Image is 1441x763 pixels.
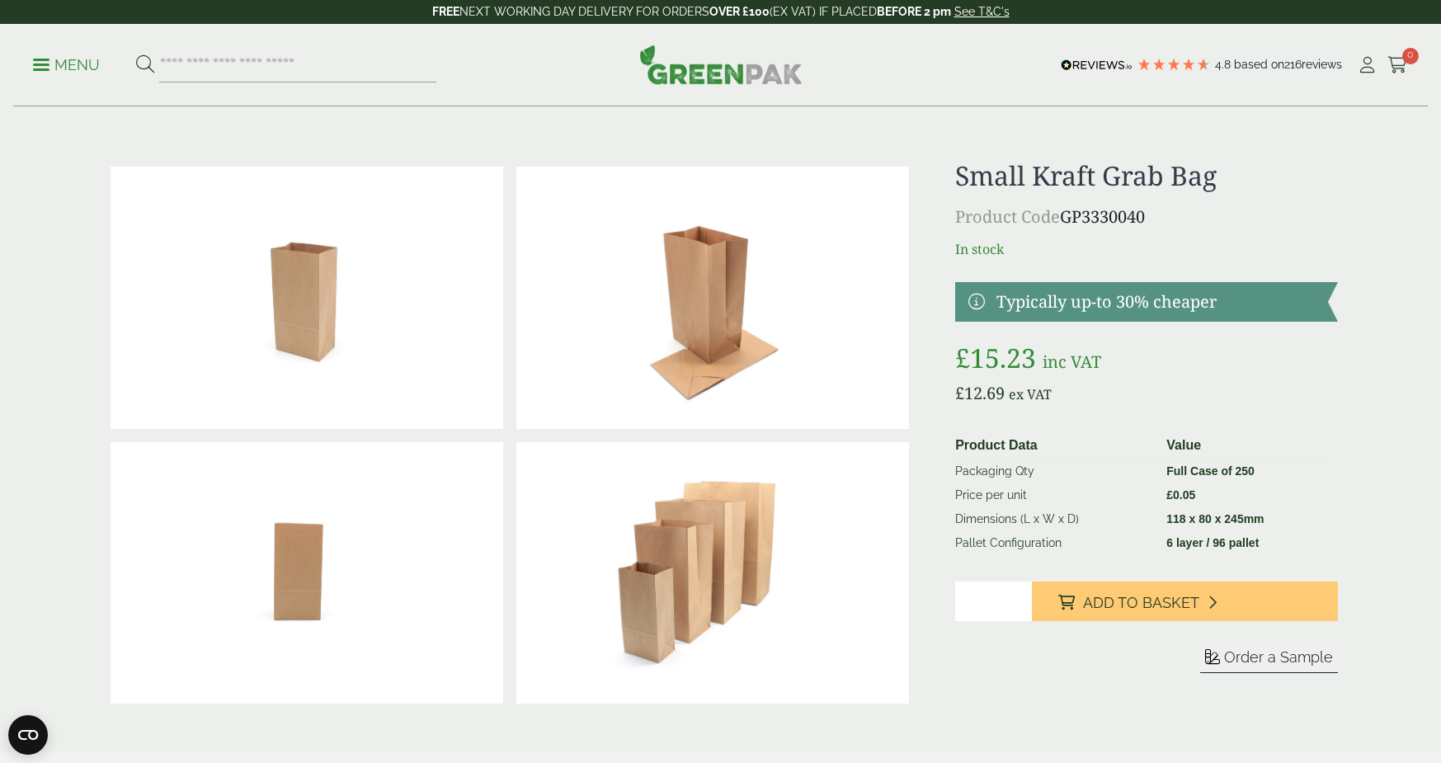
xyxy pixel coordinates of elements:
[639,45,803,84] img: GreenPak Supplies
[1160,432,1330,459] th: Value
[33,55,100,75] p: Menu
[33,55,100,72] a: Menu
[111,442,503,704] img: 3330040 Small Kraft Grab Bag V2
[1166,488,1173,502] span: £
[955,382,964,404] span: £
[1302,58,1342,71] span: reviews
[1166,512,1264,525] strong: 118 x 80 x 245mm
[955,205,1337,229] p: GP3330040
[1137,57,1211,72] div: 4.79 Stars
[1387,57,1408,73] i: Cart
[432,5,459,18] strong: FREE
[1032,582,1338,621] button: Add to Basket
[111,167,503,429] img: 3330040 Small Kraft Grab Bag V1
[1357,57,1377,73] i: My Account
[1284,58,1302,71] span: 216
[949,507,1160,531] td: Dimensions (L x W x D)
[949,531,1160,555] td: Pallet Configuration
[1215,58,1234,71] span: 4.8
[709,5,770,18] strong: OVER £100
[949,459,1160,484] td: Packaging Qty
[8,715,48,755] button: Open CMP widget
[1166,464,1255,478] strong: Full Case of 250
[955,205,1060,228] span: Product Code
[1200,648,1338,673] button: Order a Sample
[949,432,1160,459] th: Product Data
[955,382,1005,404] bdi: 12.69
[1061,59,1133,71] img: REVIEWS.io
[1083,594,1199,612] span: Add to Basket
[955,340,970,375] span: £
[1402,48,1419,64] span: 0
[949,483,1160,507] td: Price per unit
[954,5,1010,18] a: See T&C's
[1234,58,1284,71] span: Based on
[955,239,1337,259] p: In stock
[1166,488,1195,502] bdi: 0.05
[516,167,909,429] img: 3330040 Small Kraft Grab Bag V3
[1387,53,1408,78] a: 0
[955,340,1036,375] bdi: 15.23
[877,5,951,18] strong: BEFORE 2 pm
[1224,648,1333,666] span: Order a Sample
[1009,385,1052,403] span: ex VAT
[516,442,909,704] img: Kraft Grab Bags Group Shot
[1043,351,1101,373] span: inc VAT
[1166,536,1259,549] strong: 6 layer / 96 pallet
[955,160,1337,191] h1: Small Kraft Grab Bag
